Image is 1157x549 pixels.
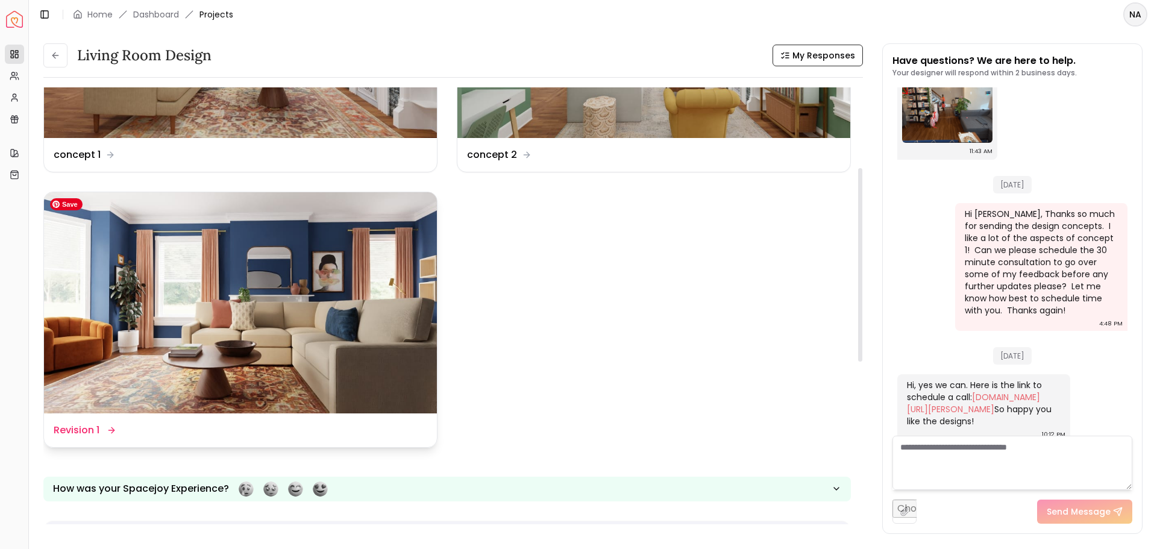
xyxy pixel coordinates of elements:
h3: Living Room design [77,46,212,65]
img: Revision 1 [44,192,437,413]
img: Chat Image [902,52,992,143]
img: Spacejoy Logo [6,11,23,28]
div: 10:12 PM [1042,428,1065,441]
dd: concept 2 [467,148,517,162]
div: Hi, yes we can. Here is the link to schedule a call: So happy you like the designs! [907,379,1058,427]
nav: breadcrumb [73,8,233,20]
a: Revision 1Revision 1 [43,192,437,448]
span: [DATE] [993,347,1032,365]
button: My Responses [773,45,863,66]
dd: concept 1 [54,148,101,162]
a: [DOMAIN_NAME][URL][PERSON_NAME] [907,391,1040,415]
a: Dashboard [133,8,179,20]
span: Save [50,198,83,210]
span: NA [1124,4,1146,25]
div: 11:43 AM [970,145,992,157]
span: My Responses [792,49,855,61]
a: Spacejoy [6,11,23,28]
button: How was your Spacejoy Experience?Feeling terribleFeeling badFeeling goodFeeling awesome [43,477,851,501]
button: NA [1123,2,1147,27]
a: Home [87,8,113,20]
div: 4:48 PM [1099,318,1123,330]
dd: Revision 1 [54,423,99,438]
p: Your designer will respond within 2 business days. [892,68,1077,78]
span: Projects [199,8,233,20]
p: How was your Spacejoy Experience? [53,482,229,496]
p: Have questions? We are here to help. [892,54,1077,68]
span: [DATE] [993,176,1032,193]
div: Hi [PERSON_NAME], Thanks so much for sending the design concepts. I like a lot of the aspects of ... [965,208,1116,316]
